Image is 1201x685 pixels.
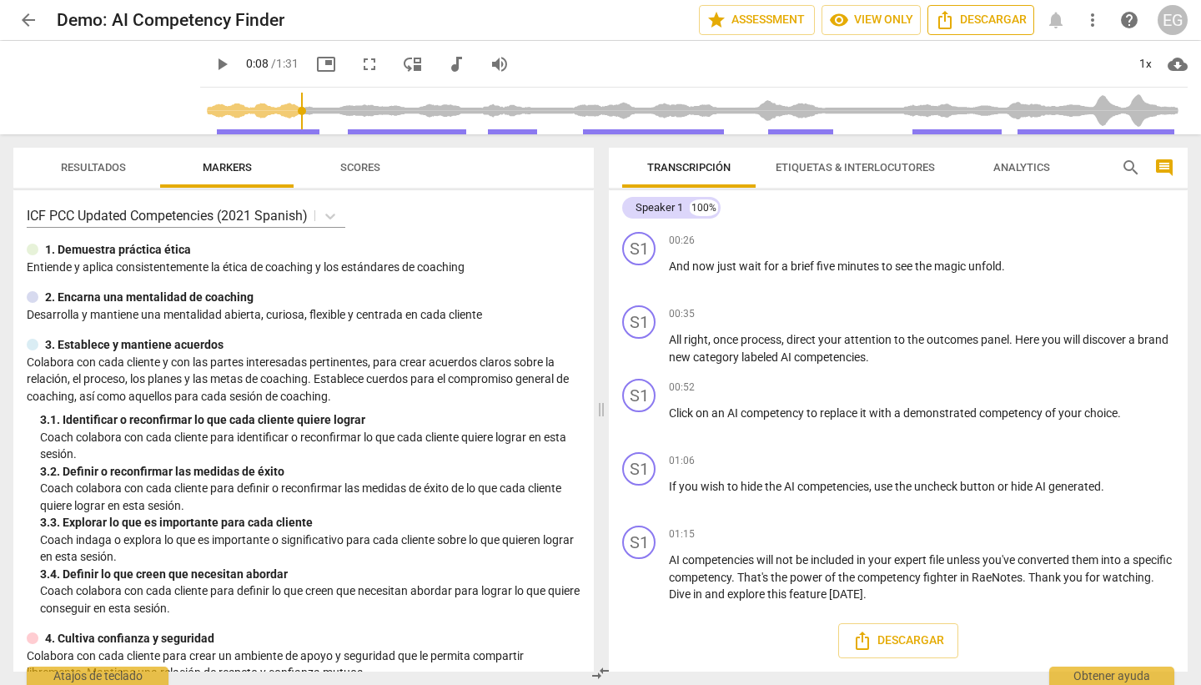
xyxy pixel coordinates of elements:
[894,553,929,567] span: expert
[485,49,515,79] button: Volume
[1045,406,1058,420] span: of
[669,454,695,468] span: 01:06
[699,5,815,35] button: Assessment
[968,259,1002,273] span: unfold
[756,553,776,567] span: will
[359,54,379,74] span: fullscreen
[622,452,656,486] div: Cambiar un interlocutor
[914,480,960,493] span: uncheck
[860,406,869,420] span: it
[622,232,656,265] div: Cambiar un interlocutor
[203,161,252,174] span: Markers
[398,49,428,79] button: View player as separate pane
[696,406,711,420] span: on
[874,480,895,493] span: use
[895,259,915,273] span: see
[818,333,844,346] span: your
[1018,553,1072,567] span: converted
[1123,553,1133,567] span: a
[838,623,958,658] button: Descargar
[868,553,894,567] span: your
[817,259,837,273] span: five
[207,49,237,79] button: Reproducir
[27,259,580,276] p: Entiende y aplica consistentemente la ética de coaching y los estándares de coaching
[1085,571,1103,584] span: for
[857,553,868,567] span: in
[590,663,611,683] span: compare_arrows
[993,161,1050,174] span: Analytics
[741,406,807,420] span: competency
[935,10,1027,30] span: Descargar
[894,333,907,346] span: to
[446,54,466,74] span: audiotrack
[27,354,580,405] p: Colabora con cada cliente y con las partes interesadas pertinentes, para crear acuerdos claros so...
[490,54,510,74] span: volume_up
[1083,333,1128,346] span: discover
[1009,333,1015,346] span: .
[820,406,860,420] span: replace
[837,259,882,273] span: minutes
[679,480,701,493] span: you
[972,571,1023,584] span: RaeNotes
[727,480,741,493] span: to
[927,5,1034,35] button: Descargar
[18,10,38,30] span: arrow_back
[767,587,789,601] span: this
[811,553,857,567] span: included
[1002,259,1005,273] span: .
[822,5,921,35] button: View only
[784,480,797,493] span: AI
[1083,10,1103,30] span: more_vert
[927,333,981,346] span: outcomes
[316,54,336,74] span: picture_in_picture
[403,54,423,74] span: move_down
[844,333,894,346] span: attention
[907,333,927,346] span: the
[1158,5,1188,35] div: EG
[807,406,820,420] span: to
[781,350,794,364] span: AI
[701,480,727,493] span: wish
[765,480,784,493] span: the
[669,553,682,567] span: AI
[1011,480,1035,493] span: hide
[825,571,838,584] span: of
[1042,333,1063,346] span: you
[1151,571,1154,584] span: .
[1072,553,1101,567] span: them
[894,406,903,420] span: a
[717,259,739,273] span: just
[669,406,696,420] span: Click
[622,526,656,559] div: Cambiar un interlocutor
[40,411,580,429] div: 3. 1. Identificar o reconfirmar lo que cada cliente quiere lograr
[882,259,895,273] span: to
[1129,51,1161,78] div: 1x
[852,631,944,651] span: Descargar
[776,553,796,567] span: not
[706,10,726,30] span: star
[741,333,781,346] span: process
[979,406,1045,420] span: competency
[57,10,284,31] h2: Demo: AI Competency Finder
[1023,571,1028,584] span: .
[794,350,866,364] span: competencies
[40,463,580,481] div: 3. 2. Definir o reconfirmar las medidas de éxito
[741,350,781,364] span: labeled
[45,241,191,259] p: 1. Demuestra práctica ética
[622,305,656,339] div: Cambiar un interlocutor
[895,480,914,493] span: the
[1118,154,1144,181] button: Buscar
[713,333,741,346] span: once
[340,161,380,174] span: Scores
[1058,406,1084,420] span: your
[40,429,580,463] p: Coach colabora con cada cliente para identificar o reconfirmar lo que cada cliente quiere lograr ...
[739,259,764,273] span: wait
[981,333,1009,346] span: panel
[669,234,695,248] span: 00:26
[705,587,727,601] span: and
[997,480,1011,493] span: or
[1133,553,1172,567] span: specific
[1118,406,1121,420] span: .
[1138,333,1168,346] span: brand
[796,553,811,567] span: be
